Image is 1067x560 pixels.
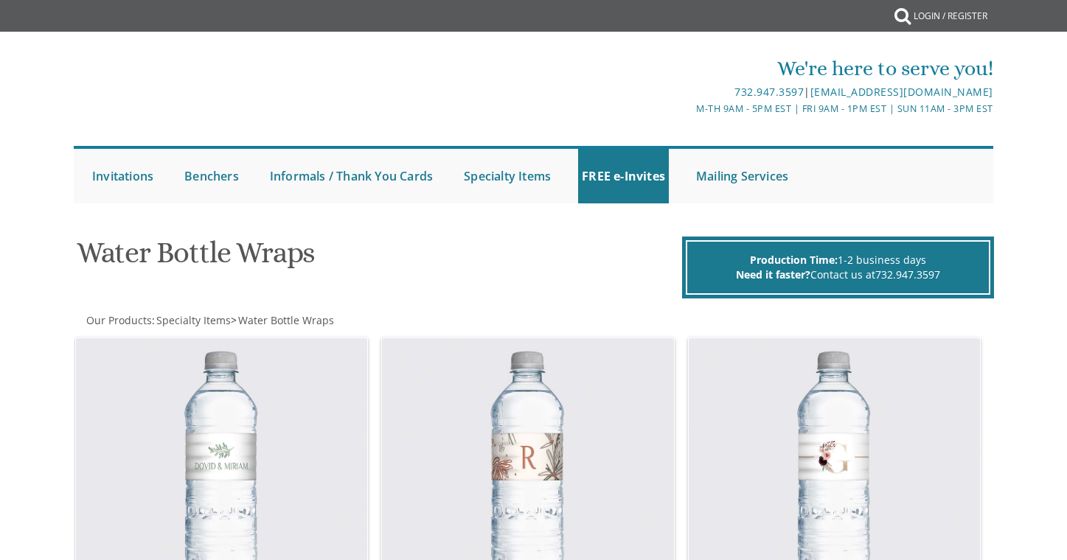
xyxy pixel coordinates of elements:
div: M-Th 9am - 5pm EST | Fri 9am - 1pm EST | Sun 11am - 3pm EST [381,101,993,116]
a: Informals / Thank You Cards [266,149,437,203]
a: Invitations [88,149,157,203]
div: | [381,83,993,101]
div: We're here to serve you! [381,54,993,83]
a: 732.947.3597 [875,267,940,281]
span: Production Time: [750,253,838,267]
a: [EMAIL_ADDRESS][DOMAIN_NAME] [810,85,993,99]
span: Water Bottle Wraps [238,313,334,327]
a: 732.947.3597 [734,85,804,99]
a: Benchers [181,149,243,203]
a: Water Bottle Wraps [237,313,334,327]
a: Mailing Services [692,149,792,203]
span: Need it faster? [736,267,810,281]
a: Specialty Items [155,313,231,327]
span: > [231,313,334,327]
div: 1-2 business days Contact us at [686,240,990,295]
a: FREE e-Invites [578,149,669,203]
div: : [74,313,534,328]
span: Specialty Items [156,313,231,327]
h1: Water Bottle Wraps [77,237,678,280]
a: Specialty Items [460,149,555,203]
a: Our Products [85,313,152,327]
